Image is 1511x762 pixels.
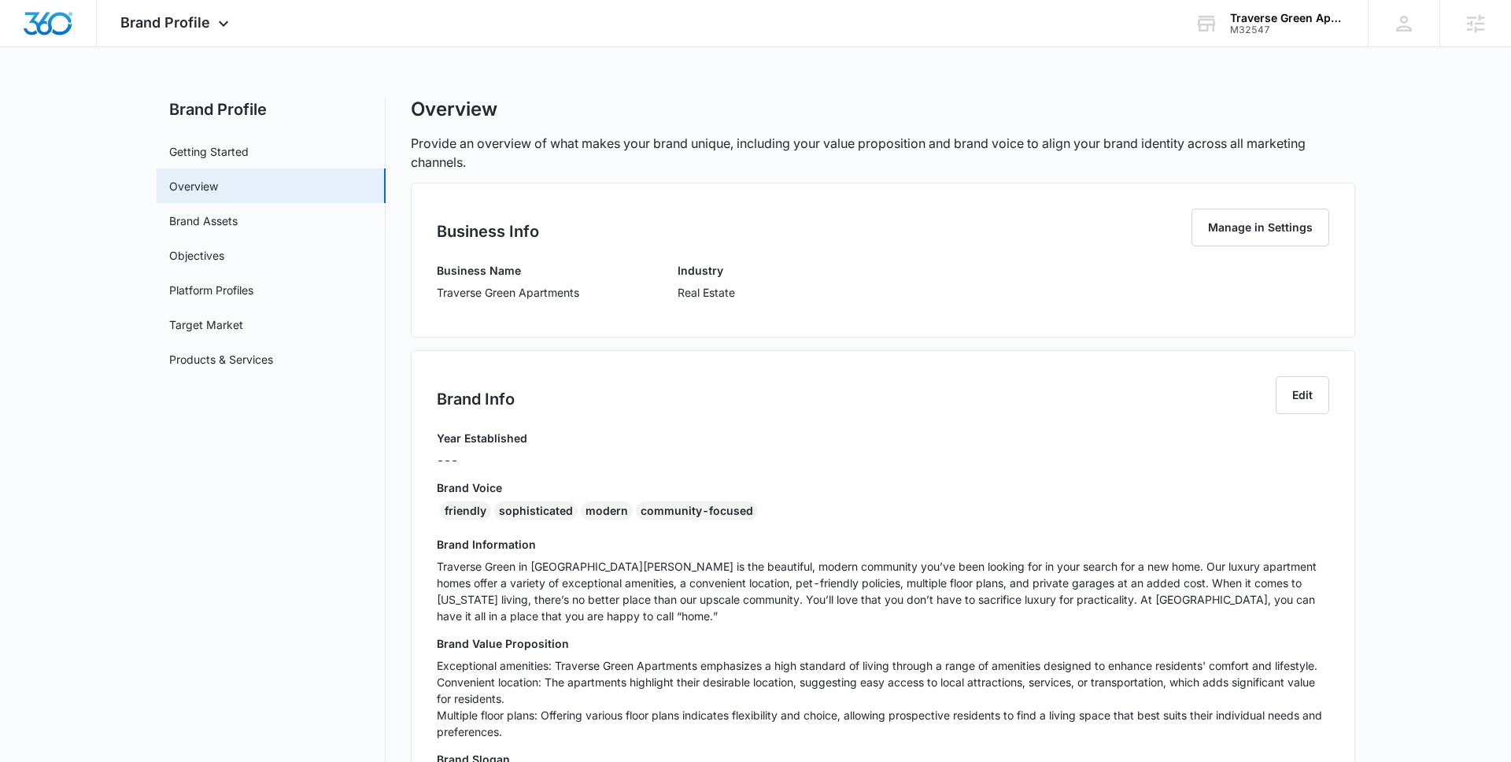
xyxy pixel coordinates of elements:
[169,247,224,264] a: Objectives
[440,501,491,520] div: friendly
[157,98,386,121] h2: Brand Profile
[1230,12,1345,24] div: account name
[1230,24,1345,35] div: account id
[1191,209,1329,246] button: Manage in Settings
[437,479,1329,496] h3: Brand Voice
[494,501,578,520] div: sophisticated
[678,284,735,301] p: Real Estate
[169,316,243,333] a: Target Market
[437,452,527,468] p: ---
[437,262,579,279] h3: Business Name
[581,501,633,520] div: modern
[411,98,497,121] h1: Overview
[437,657,1329,740] p: Exceptional amenities: Traverse Green Apartments emphasizes a high standard of living through a r...
[437,220,539,243] h2: Business Info
[1276,376,1329,414] button: Edit
[678,262,735,279] h3: Industry
[437,430,527,446] h3: Year Established
[437,635,1329,652] h3: Brand Value Proposition
[169,351,273,368] a: Products & Services
[169,143,249,160] a: Getting Started
[437,387,515,411] h2: Brand Info
[437,558,1329,624] p: Traverse Green in [GEOGRAPHIC_DATA][PERSON_NAME] is the beautiful, modern community you’ve been l...
[120,14,210,31] span: Brand Profile
[636,501,758,520] div: community-focused
[411,134,1355,172] p: Provide an overview of what makes your brand unique, including your value proposition and brand v...
[169,213,238,229] a: Brand Assets
[437,284,579,301] p: Traverse Green Apartments
[169,178,218,194] a: Overview
[437,536,1329,553] h3: Brand Information
[169,282,253,298] a: Platform Profiles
